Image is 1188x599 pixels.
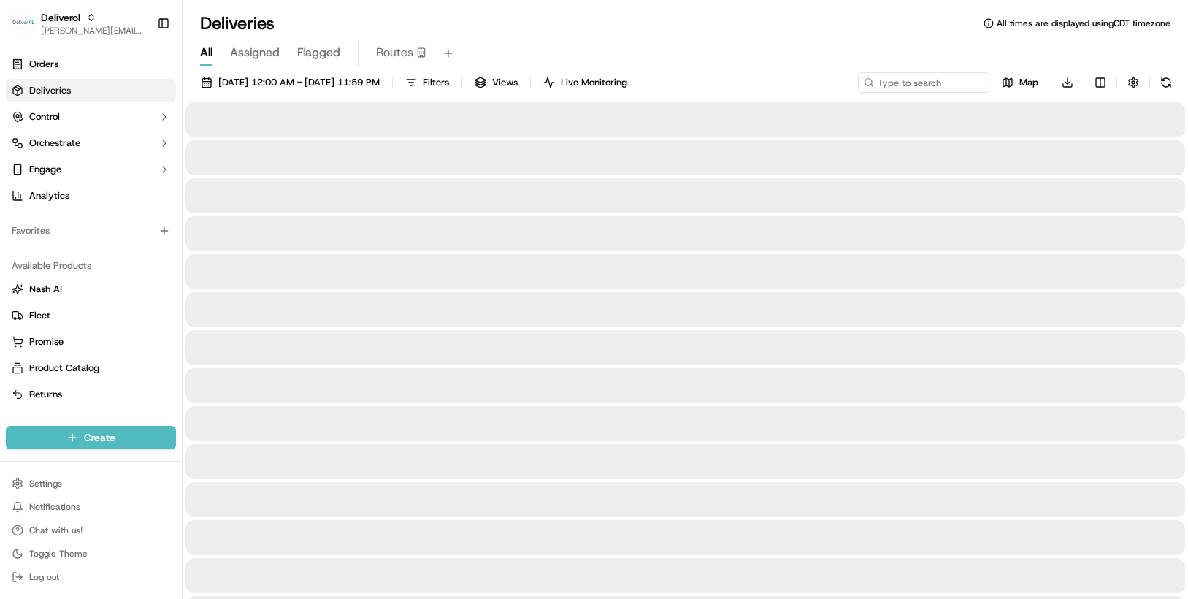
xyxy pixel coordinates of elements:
button: Product Catalog [6,356,176,380]
button: Log out [6,567,176,587]
a: Returns [12,388,170,401]
a: Deliveries [6,79,176,102]
button: Notifications [6,497,176,517]
div: Favorites [6,219,176,243]
button: Fleet [6,304,176,327]
button: Live Monitoring [537,72,634,93]
button: [PERSON_NAME][EMAIL_ADDRESS][PERSON_NAME][DOMAIN_NAME] [41,25,145,37]
span: All times are displayed using CDT timezone [997,18,1170,29]
button: Control [6,105,176,129]
button: Filters [399,72,456,93]
span: Control [29,110,60,123]
img: Deliverol [12,13,35,34]
button: Returns [6,383,176,406]
span: Flagged [297,44,340,61]
button: Toggle Theme [6,543,176,564]
span: Routes [376,44,413,61]
span: Live Monitoring [561,76,627,89]
span: Log out [29,571,59,583]
span: Map [1019,76,1038,89]
span: Views [492,76,518,89]
button: Engage [6,158,176,181]
h1: Deliveries [200,12,275,35]
span: Analytics [29,189,69,202]
a: Nash AI [12,283,170,296]
a: Fleet [12,309,170,322]
a: Orders [6,53,176,76]
button: Orchestrate [6,131,176,155]
button: Chat with us! [6,520,176,541]
span: [DATE] 12:00 AM - [DATE] 11:59 PM [218,76,380,89]
span: Toggle Theme [29,548,88,560]
span: Product Catalog [29,362,99,375]
span: Returns [29,388,62,401]
span: Nash AI [29,283,62,296]
span: All [200,44,212,61]
span: Deliveries [29,84,71,97]
span: Notifications [29,501,80,513]
button: Deliverol [41,10,80,25]
a: Promise [12,335,170,348]
a: Analytics [6,184,176,207]
div: Available Products [6,254,176,278]
button: Nash AI [6,278,176,301]
button: DeliverolDeliverol[PERSON_NAME][EMAIL_ADDRESS][PERSON_NAME][DOMAIN_NAME] [6,6,151,41]
button: Map [995,72,1045,93]
span: Filters [423,76,449,89]
span: Orchestrate [29,137,80,150]
button: Views [468,72,524,93]
span: Settings [29,478,62,489]
button: [DATE] 12:00 AM - [DATE] 11:59 PM [194,72,386,93]
span: Create [84,430,115,445]
a: Product Catalog [12,362,170,375]
input: Type to search [858,72,989,93]
span: Orders [29,58,58,71]
span: Fleet [29,309,50,322]
button: Promise [6,330,176,354]
button: Settings [6,473,176,494]
span: Assigned [230,44,280,61]
span: Chat with us! [29,524,83,536]
button: Refresh [1156,72,1176,93]
button: Create [6,426,176,449]
span: Engage [29,163,61,176]
span: Promise [29,335,64,348]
